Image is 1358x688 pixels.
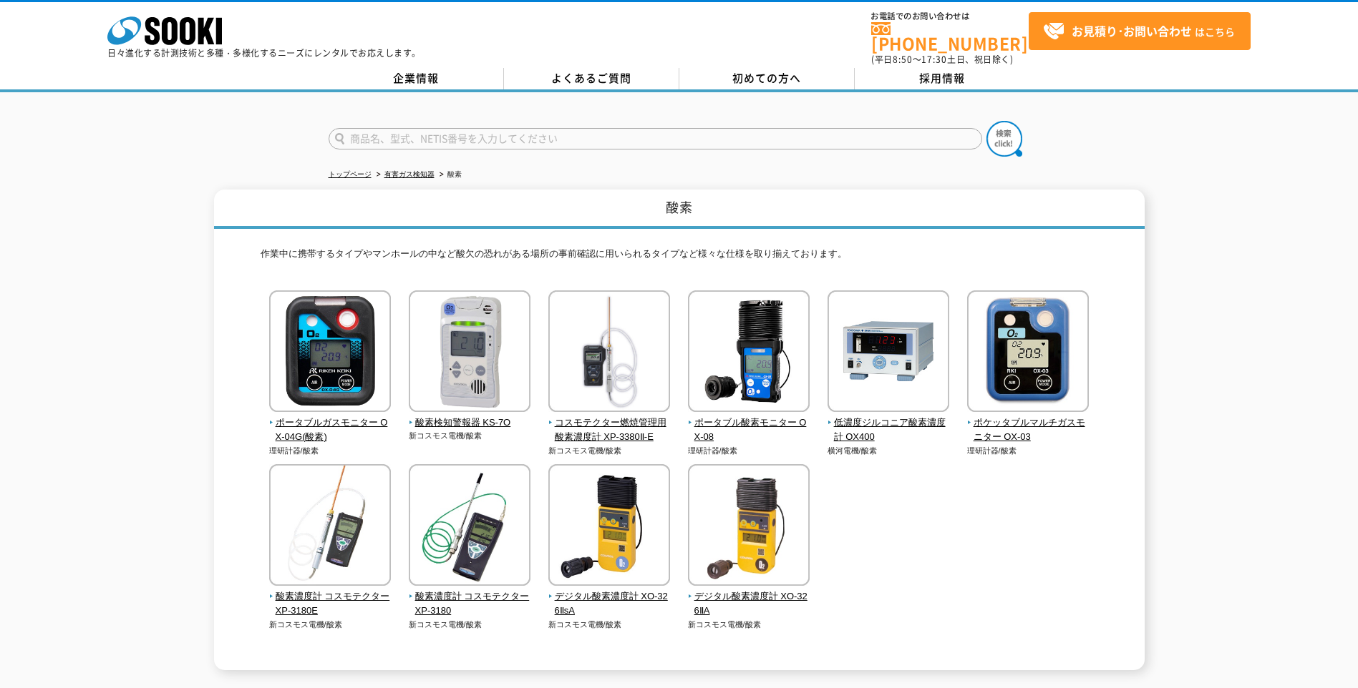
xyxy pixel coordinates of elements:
a: 有害ガス検知器 [384,170,435,178]
li: 酸素 [437,167,462,182]
span: 低濃度ジルコニア酸素濃度計 OX400 [828,416,950,446]
a: ポケッタブルマルチガスモニター OX-03 [967,402,1090,445]
span: ポータブル酸素モニター OX-08 [688,416,810,446]
a: 酸素濃度計 コスモテクター XP-3180E [269,576,392,619]
a: 低濃度ジルコニア酸素濃度計 OX400 [828,402,950,445]
a: [PHONE_NUMBER] [871,22,1029,51]
a: お見積り･お問い合わせはこちら [1029,12,1251,50]
p: 理研計器/酸素 [269,445,392,457]
span: デジタル酸素濃度計 XO-326ⅡsA [548,589,671,619]
p: 新コスモス電機/酸素 [548,619,671,631]
span: お電話でのお問い合わせは [871,12,1029,21]
a: コスモテクター燃焼管理用酸素濃度計 XP-3380Ⅱ-E [548,402,671,445]
span: 酸素濃度計 コスモテクター XP-3180 [409,589,531,619]
p: 新コスモス電機/酸素 [409,619,531,631]
a: デジタル酸素濃度計 XO-326ⅡA [688,576,810,619]
strong: お見積り･お問い合わせ [1072,22,1192,39]
img: ポケッタブルマルチガスモニター OX-03 [967,290,1089,416]
img: ポータブルガスモニター OX-04G(酸素) [269,290,391,416]
a: 酸素濃度計 コスモテクター XP-3180 [409,576,531,619]
span: デジタル酸素濃度計 XO-326ⅡA [688,589,810,619]
p: 新コスモス電機/酸素 [548,445,671,457]
a: よくあるご質問 [504,68,679,89]
img: デジタル酸素濃度計 XO-326ⅡA [688,464,810,589]
p: 新コスモス電機/酸素 [269,619,392,631]
span: 酸素検知警報器 KS-7O [409,416,531,431]
span: 8:50 [893,53,913,66]
p: 新コスモス電機/酸素 [409,430,531,442]
span: 酸素濃度計 コスモテクター XP-3180E [269,589,392,619]
p: 理研計器/酸素 [967,445,1090,457]
span: コスモテクター燃焼管理用酸素濃度計 XP-3380Ⅱ-E [548,416,671,446]
img: btn_search.png [986,121,1022,157]
p: 横河電機/酸素 [828,445,950,457]
input: 商品名、型式、NETIS番号を入力してください [329,128,982,149]
a: 採用情報 [855,68,1030,89]
p: 日々進化する計測技術と多種・多様化するニーズにレンタルでお応えします。 [107,49,421,57]
img: 酸素濃度計 コスモテクター XP-3180E [269,464,391,589]
img: 酸素濃度計 コスモテクター XP-3180 [409,464,530,589]
a: 企業情報 [329,68,504,89]
a: 初めての方へ [679,68,855,89]
span: 初めての方へ [732,70,801,86]
span: はこちら [1043,21,1235,42]
img: コスモテクター燃焼管理用酸素濃度計 XP-3380Ⅱ-E [548,290,670,416]
a: 酸素検知警報器 KS-7O [409,402,531,431]
p: 理研計器/酸素 [688,445,810,457]
span: ポータブルガスモニター OX-04G(酸素) [269,416,392,446]
img: デジタル酸素濃度計 XO-326ⅡsA [548,464,670,589]
img: ポータブル酸素モニター OX-08 [688,290,810,416]
a: デジタル酸素濃度計 XO-326ⅡsA [548,576,671,619]
a: ポータブル酸素モニター OX-08 [688,402,810,445]
p: 作業中に携帯するタイプやマンホールの中など酸欠の恐れがある場所の事前確認に用いられるタイプなど様々な仕様を取り揃えております。 [261,247,1098,269]
p: 新コスモス電機/酸素 [688,619,810,631]
a: トップページ [329,170,372,178]
span: 17:30 [921,53,947,66]
span: ポケッタブルマルチガスモニター OX-03 [967,416,1090,446]
h1: 酸素 [214,190,1145,229]
span: (平日 ～ 土日、祝日除く) [871,53,1013,66]
img: 酸素検知警報器 KS-7O [409,290,530,416]
a: ポータブルガスモニター OX-04G(酸素) [269,402,392,445]
img: 低濃度ジルコニア酸素濃度計 OX400 [828,290,949,416]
